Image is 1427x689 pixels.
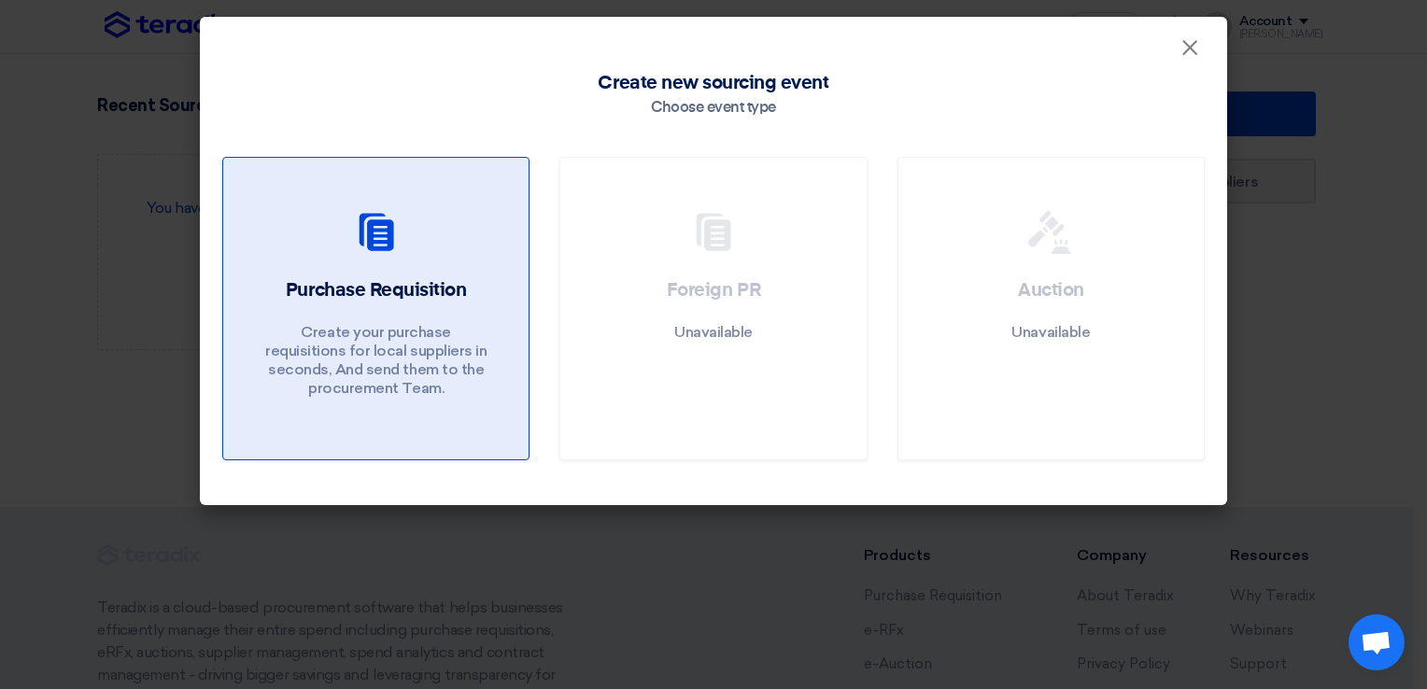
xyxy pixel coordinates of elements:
a: Purchase Requisition Create your purchase requisitions for local suppliers in seconds, And send t... [222,157,530,460]
p: Unavailable [1011,323,1090,342]
button: Close [1166,30,1214,67]
span: Create new sourcing event [598,69,828,97]
p: Create your purchase requisitions for local suppliers in seconds, And send them to the procuremen... [264,323,488,398]
h2: Purchase Requisition [286,277,466,303]
span: × [1180,34,1199,71]
div: Choose event type [651,97,776,120]
div: Open chat [1349,614,1405,670]
p: Unavailable [674,323,753,342]
span: Foreign PR [667,281,760,300]
span: Auction [1018,281,1084,300]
